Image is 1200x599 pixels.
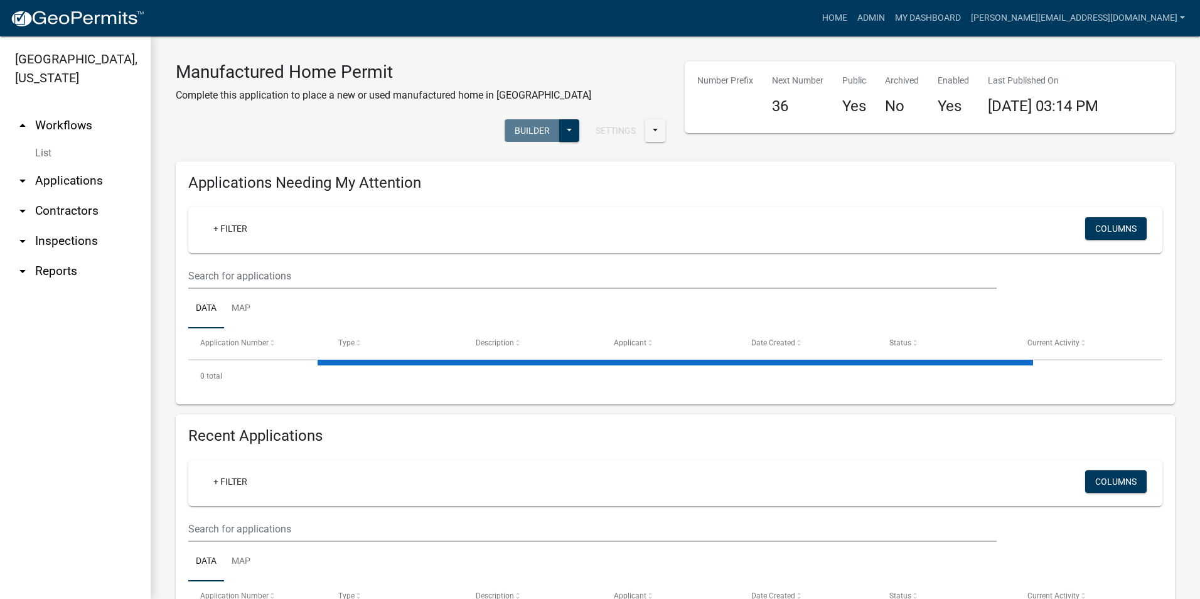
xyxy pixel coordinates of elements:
[203,217,257,240] a: + Filter
[1085,470,1147,493] button: Columns
[188,516,997,542] input: Search for applications
[338,338,355,347] span: Type
[15,264,30,279] i: arrow_drop_down
[188,427,1162,445] h4: Recent Applications
[15,234,30,249] i: arrow_drop_down
[772,74,823,87] p: Next Number
[188,542,224,582] a: Data
[877,328,1015,359] datatable-header-cell: Status
[1015,328,1153,359] datatable-header-cell: Current Activity
[505,119,560,142] button: Builder
[188,360,1162,392] div: 0 total
[966,6,1190,30] a: [PERSON_NAME][EMAIL_ADDRESS][DOMAIN_NAME]
[602,328,740,359] datatable-header-cell: Applicant
[203,470,257,493] a: + Filter
[988,97,1098,115] span: [DATE] 03:14 PM
[188,289,224,329] a: Data
[697,74,753,87] p: Number Prefix
[476,338,514,347] span: Description
[15,118,30,133] i: arrow_drop_up
[842,74,866,87] p: Public
[200,338,269,347] span: Application Number
[15,173,30,188] i: arrow_drop_down
[772,97,823,116] h4: 36
[739,328,877,359] datatable-header-cell: Date Created
[188,328,326,359] datatable-header-cell: Application Number
[614,338,646,347] span: Applicant
[586,119,646,142] button: Settings
[885,97,919,116] h4: No
[464,328,602,359] datatable-header-cell: Description
[889,338,911,347] span: Status
[1085,217,1147,240] button: Columns
[751,338,795,347] span: Date Created
[852,6,890,30] a: Admin
[885,74,919,87] p: Archived
[890,6,966,30] a: My Dashboard
[938,74,969,87] p: Enabled
[176,88,591,103] p: Complete this application to place a new or used manufactured home in [GEOGRAPHIC_DATA]
[842,97,866,116] h4: Yes
[224,542,258,582] a: Map
[817,6,852,30] a: Home
[988,74,1098,87] p: Last Published On
[938,97,969,116] h4: Yes
[224,289,258,329] a: Map
[326,328,464,359] datatable-header-cell: Type
[176,62,591,83] h3: Manufactured Home Permit
[1027,338,1079,347] span: Current Activity
[188,174,1162,192] h4: Applications Needing My Attention
[15,203,30,219] i: arrow_drop_down
[188,263,997,289] input: Search for applications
